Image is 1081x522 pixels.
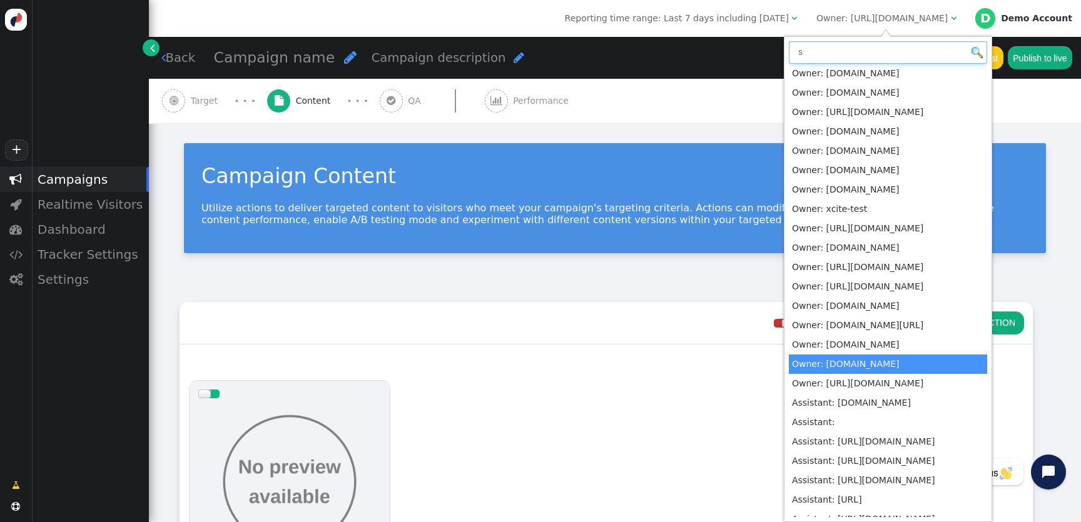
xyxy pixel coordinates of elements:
div: Rotation and A/B testing mode [774,316,938,329]
span: Content [296,94,336,108]
span:  [490,96,502,106]
td: Assistant: [URL][DOMAIN_NAME] [789,471,987,490]
div: · · · [347,93,368,109]
div: Dashboard [31,217,149,242]
td: Assistant: [DOMAIN_NAME] [789,393,987,413]
div: D [975,8,995,28]
div: Realtime Visitors [31,192,149,217]
span:  [9,273,23,286]
a:  Performance [485,79,597,123]
div: Owner: [URL][DOMAIN_NAME] [816,12,948,25]
p: Utilize actions to deliver targeted content to visitors who meet your campaign's targeting criter... [201,202,1028,226]
div: Campaign Content [201,161,1028,192]
span:  [344,50,357,64]
td: Owner: [DOMAIN_NAME] [789,141,987,161]
a:  QA [380,79,485,123]
td: Assistant: [URL][DOMAIN_NAME] [789,451,987,471]
div: Tracker Settings [31,242,149,267]
td: Owner: [URL][DOMAIN_NAME] [789,258,987,277]
img: icon_search.png [972,47,983,58]
td: Owner: [DOMAIN_NAME] [789,335,987,354]
span:  [9,248,23,261]
input: Find [789,41,987,64]
td: Assistant: [URL][DOMAIN_NAME] [789,432,987,451]
td: Owner: [URL][DOMAIN_NAME] [789,277,987,296]
span:  [170,96,178,106]
span:  [9,173,22,186]
span:  [387,96,395,106]
td: Owner: [DOMAIN_NAME] [789,122,987,141]
a:  Content · · · [267,79,380,123]
td: Owner: [DOMAIN_NAME] [789,64,987,83]
span: Performance [513,94,574,108]
img: logo-icon.svg [5,9,27,31]
td: Owner: [DOMAIN_NAME][URL] [789,316,987,335]
td: Owner: [DOMAIN_NAME] [789,296,987,316]
div: · · · [235,93,255,109]
span:  [951,14,957,23]
td: Owner: [URL][DOMAIN_NAME] [789,374,987,393]
td: Owner: [DOMAIN_NAME] [789,238,987,258]
span: QA [408,94,426,108]
span: Campaign description [372,51,506,65]
span:  [150,41,155,54]
div: Settings [31,267,149,292]
td: Assistant: [URL] [789,490,987,509]
a: Back [161,49,196,67]
td: Owner: [DOMAIN_NAME] [789,180,987,199]
td: Owner: [DOMAIN_NAME] [789,83,987,103]
td: Owner: [DOMAIN_NAME] [789,161,987,180]
span:  [11,502,20,511]
div: Campaigns [31,167,149,192]
div: Demo Account [1001,13,1072,24]
span:  [12,479,20,492]
a:  Target · · · [162,79,267,123]
span:  [791,14,797,23]
span:  [275,96,283,106]
span: Reporting time range: Last 7 days including [DATE] [565,13,789,23]
td: Owner: xcite-test [789,199,987,219]
span:  [161,51,166,64]
a: + [5,139,28,161]
td: Owner: [URL][DOMAIN_NAME] [789,219,987,238]
td: Assistant: [789,413,987,432]
button: Publish to live [1008,46,1072,69]
a:  [143,39,160,56]
span:  [9,223,22,236]
span: Target [191,94,223,108]
span:  [514,51,524,64]
a:  [3,474,29,496]
span: Campaign name [214,49,335,66]
td: Owner: [DOMAIN_NAME] [789,354,987,374]
td: Owner: [URL][DOMAIN_NAME] [789,103,987,122]
span:  [10,198,22,211]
